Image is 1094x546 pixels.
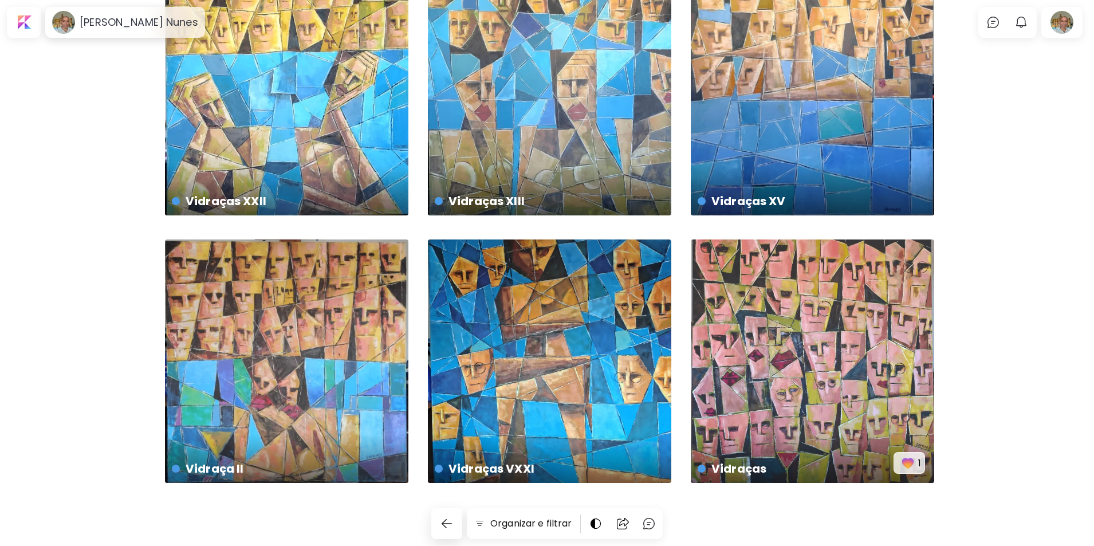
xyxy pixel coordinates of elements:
button: favorites1 [894,452,925,474]
h4: Vidraças XIII [435,193,662,210]
a: Vidraçasfavorites1https://cdn.kaleido.art/CDN/Artwork/175707/Primary/medium.webp?updated=778746 [691,239,934,483]
h4: Vidraças XXII [172,193,399,210]
img: chatIcon [986,15,1000,29]
img: bellIcon [1014,15,1028,29]
h4: Vidraça II [172,460,399,477]
button: bellIcon [1012,13,1031,32]
h6: [PERSON_NAME] Nunes [80,15,198,29]
h6: Organizar e filtrar [490,517,572,531]
a: Vidraça IIhttps://cdn.kaleido.art/CDN/Artwork/175718/Primary/medium.webp?updated=778811 [165,239,408,483]
a: Vidraças VXXIhttps://cdn.kaleido.art/CDN/Artwork/175716/Primary/medium.webp?updated=778803 [428,239,671,483]
h4: Vidraças VXXI [435,460,662,477]
img: back [440,517,454,531]
a: back [431,508,467,539]
p: 1 [918,456,921,470]
button: back [431,508,462,539]
h4: Vidraças XV [698,193,925,210]
img: chatIcon [642,517,656,531]
img: favorites [900,455,916,471]
h4: Vidraças [698,460,894,477]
